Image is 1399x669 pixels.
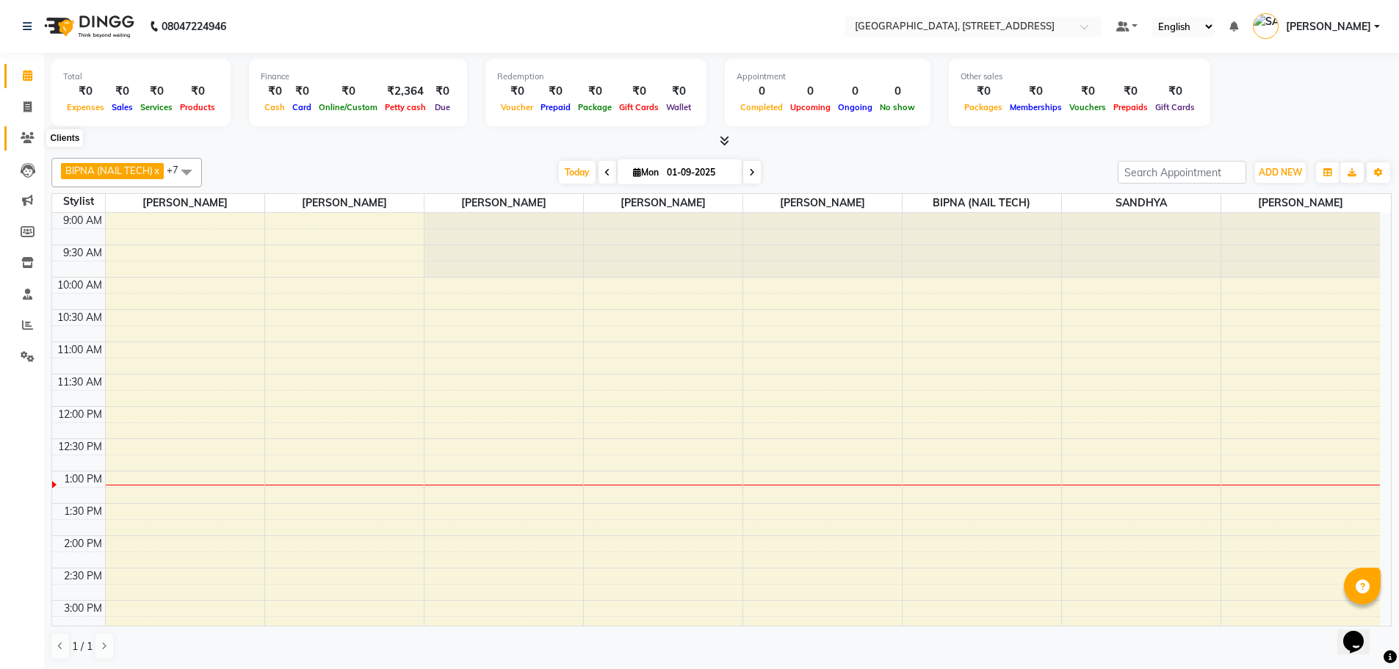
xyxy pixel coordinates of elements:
[46,129,83,147] div: Clients
[61,568,105,584] div: 2:30 PM
[55,407,105,422] div: 12:00 PM
[381,102,430,112] span: Petty cash
[162,6,226,47] b: 08047224946
[54,375,105,390] div: 11:30 AM
[787,83,834,100] div: 0
[497,70,695,83] div: Redemption
[37,6,138,47] img: logo
[1006,83,1066,100] div: ₹0
[615,102,662,112] span: Gift Cards
[1221,194,1381,212] span: [PERSON_NAME]
[63,102,108,112] span: Expenses
[1110,102,1152,112] span: Prepaids
[61,504,105,519] div: 1:30 PM
[737,102,787,112] span: Completed
[265,194,424,212] span: [PERSON_NAME]
[289,102,315,112] span: Card
[315,83,381,100] div: ₹0
[1152,102,1199,112] span: Gift Cards
[55,439,105,455] div: 12:30 PM
[431,102,454,112] span: Due
[662,83,695,100] div: ₹0
[108,83,137,100] div: ₹0
[737,83,787,100] div: 0
[961,83,1006,100] div: ₹0
[961,102,1006,112] span: Packages
[584,194,742,212] span: [PERSON_NAME]
[737,70,919,83] div: Appointment
[834,102,876,112] span: Ongoing
[137,83,176,100] div: ₹0
[1118,161,1246,184] input: Search Appointment
[54,342,105,358] div: 11:00 AM
[167,164,189,176] span: +7
[65,164,153,176] span: BIPNA (NAIL TECH)
[876,83,919,100] div: 0
[1110,83,1152,100] div: ₹0
[63,70,219,83] div: Total
[615,83,662,100] div: ₹0
[176,102,219,112] span: Products
[61,471,105,487] div: 1:00 PM
[424,194,583,212] span: [PERSON_NAME]
[629,167,662,178] span: Mon
[61,601,105,616] div: 3:00 PM
[52,194,105,209] div: Stylist
[315,102,381,112] span: Online/Custom
[1286,19,1371,35] span: [PERSON_NAME]
[834,83,876,100] div: 0
[1066,102,1110,112] span: Vouchers
[743,194,902,212] span: [PERSON_NAME]
[72,639,93,654] span: 1 / 1
[961,70,1199,83] div: Other sales
[559,161,596,184] span: Today
[61,536,105,552] div: 2:00 PM
[261,102,289,112] span: Cash
[1337,610,1384,654] iframe: chat widget
[108,102,137,112] span: Sales
[574,102,615,112] span: Package
[574,83,615,100] div: ₹0
[60,245,105,261] div: 9:30 AM
[497,102,537,112] span: Voucher
[106,194,264,212] span: [PERSON_NAME]
[787,102,834,112] span: Upcoming
[63,83,108,100] div: ₹0
[54,310,105,325] div: 10:30 AM
[176,83,219,100] div: ₹0
[537,83,574,100] div: ₹0
[1152,83,1199,100] div: ₹0
[497,83,537,100] div: ₹0
[261,83,289,100] div: ₹0
[261,70,455,83] div: Finance
[54,278,105,293] div: 10:00 AM
[1006,102,1066,112] span: Memberships
[1066,83,1110,100] div: ₹0
[60,213,105,228] div: 9:00 AM
[289,83,315,100] div: ₹0
[537,102,574,112] span: Prepaid
[137,102,176,112] span: Services
[430,83,455,100] div: ₹0
[153,164,159,176] a: x
[903,194,1061,212] span: BIPNA (NAIL TECH)
[1259,167,1302,178] span: ADD NEW
[876,102,919,112] span: No show
[381,83,430,100] div: ₹2,364
[662,162,736,184] input: 2025-09-01
[1062,194,1221,212] span: SANDHYA
[662,102,695,112] span: Wallet
[1255,162,1306,183] button: ADD NEW
[1253,13,1279,39] img: SANJU CHHETRI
